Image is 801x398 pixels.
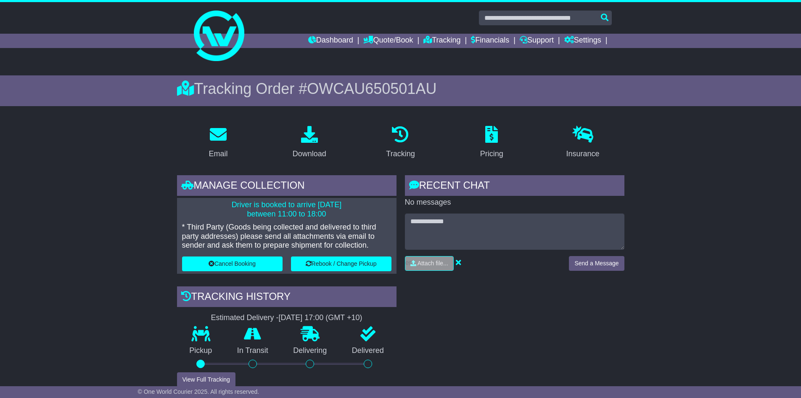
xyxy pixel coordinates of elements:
div: Insurance [566,148,600,160]
a: Quote/Book [363,34,413,48]
a: Pricing [475,123,509,163]
p: Driver is booked to arrive [DATE] between 11:00 to 18:00 [182,200,391,219]
div: Tracking history [177,286,397,309]
div: Tracking Order # [177,80,624,98]
div: Email [209,148,227,160]
a: Tracking [381,123,420,163]
a: Financials [471,34,509,48]
div: Tracking [386,148,415,160]
a: Download [287,123,332,163]
a: Support [520,34,554,48]
a: Dashboard [308,34,353,48]
div: [DATE] 17:00 (GMT +10) [279,313,362,323]
div: Download [293,148,326,160]
p: In Transit [225,346,281,355]
p: Delivered [339,346,397,355]
p: Pickup [177,346,225,355]
p: Delivering [281,346,340,355]
p: No messages [405,198,624,207]
div: Pricing [480,148,503,160]
a: Email [203,123,233,163]
button: View Full Tracking [177,372,235,387]
p: * Third Party (Goods being collected and delivered to third party addresses) please send all atta... [182,223,391,250]
a: Tracking [423,34,460,48]
div: Manage collection [177,175,397,198]
button: Cancel Booking [182,256,283,271]
span: © One World Courier 2025. All rights reserved. [138,388,259,395]
span: OWCAU650501AU [307,80,436,97]
button: Send a Message [569,256,624,271]
a: Settings [564,34,601,48]
div: RECENT CHAT [405,175,624,198]
button: Rebook / Change Pickup [291,256,391,271]
a: Insurance [561,123,605,163]
div: Estimated Delivery - [177,313,397,323]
